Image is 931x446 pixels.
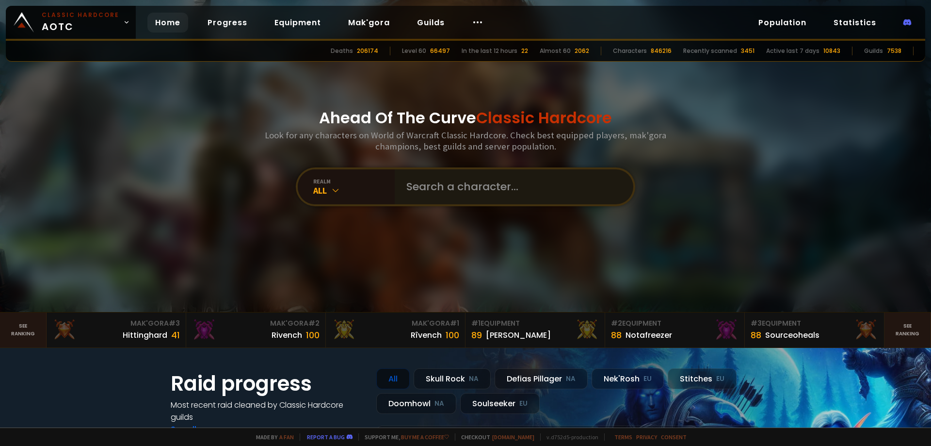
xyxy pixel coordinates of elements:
div: Stitches [668,368,737,389]
div: Doomhowl [376,393,456,414]
a: Mak'Gora#1Rîvench100 [326,313,465,347]
div: 89 [471,329,482,342]
small: Classic Hardcore [42,11,119,19]
span: # 1 [450,318,459,328]
a: Population [751,13,814,33]
div: Mak'Gora [332,318,459,329]
small: EU [519,399,528,409]
a: a fan [279,433,294,441]
a: Progress [200,13,255,33]
span: # 2 [308,318,320,328]
a: Report a bug [307,433,345,441]
div: 10843 [823,47,840,55]
div: 88 [751,329,761,342]
h1: Raid progress [171,368,365,399]
span: v. d752d5 - production [540,433,598,441]
input: Search a character... [401,169,622,204]
div: 22 [521,47,528,55]
a: Mak'Gora#3Hittinghard41 [47,313,186,347]
div: 7538 [887,47,901,55]
span: Classic Hardcore [476,107,612,129]
div: Mak'Gora [192,318,320,329]
div: All [313,185,395,196]
h1: Ahead Of The Curve [319,106,612,130]
small: NA [566,374,576,384]
span: AOTC [42,11,119,34]
span: # 1 [471,318,481,328]
small: NA [469,374,479,384]
div: Mak'Gora [52,318,180,329]
span: # 3 [169,318,180,328]
div: Equipment [611,318,738,329]
a: Classic HardcoreAOTC [6,6,136,39]
div: Almost 60 [540,47,571,55]
a: Terms [614,433,632,441]
div: 3451 [741,47,754,55]
a: #1Equipment89[PERSON_NAME] [465,313,605,347]
a: Equipment [267,13,329,33]
a: See all progress [171,424,234,435]
div: Recently scanned [683,47,737,55]
a: [DOMAIN_NAME] [492,433,534,441]
a: #3Equipment88Sourceoheals [745,313,884,347]
div: 206174 [357,47,378,55]
div: 100 [306,329,320,342]
div: 846216 [651,47,672,55]
h4: Most recent raid cleaned by Classic Hardcore guilds [171,399,365,423]
div: In the last 12 hours [462,47,517,55]
small: NA [434,399,444,409]
span: Made by [250,433,294,441]
div: Equipment [471,318,599,329]
div: Sourceoheals [765,329,819,341]
div: Rivench [272,329,302,341]
div: Defias Pillager [495,368,588,389]
div: Equipment [751,318,878,329]
small: EU [716,374,724,384]
a: Seeranking [884,313,931,347]
div: Nek'Rosh [592,368,664,389]
div: All [376,368,410,389]
a: Statistics [826,13,884,33]
div: [PERSON_NAME] [486,329,551,341]
div: Deaths [331,47,353,55]
div: Characters [613,47,647,55]
div: Skull Rock [414,368,491,389]
div: Active last 7 days [766,47,819,55]
div: Rîvench [411,329,442,341]
a: Guilds [409,13,452,33]
div: realm [313,178,395,185]
div: 41 [171,329,180,342]
div: 88 [611,329,622,342]
a: Privacy [636,433,657,441]
div: 100 [446,329,459,342]
div: Hittinghard [123,329,167,341]
a: #2Equipment88Notafreezer [605,313,745,347]
span: # 3 [751,318,762,328]
span: Checkout [455,433,534,441]
small: EU [643,374,652,384]
div: Soulseeker [460,393,540,414]
span: # 2 [611,318,622,328]
a: Consent [661,433,687,441]
div: 66497 [430,47,450,55]
span: Support me, [358,433,449,441]
div: 2062 [575,47,589,55]
h3: Look for any characters on World of Warcraft Classic Hardcore. Check best equipped players, mak'g... [261,130,670,152]
div: Level 60 [402,47,426,55]
a: Home [147,13,188,33]
a: Mak'Gora#2Rivench100 [186,313,326,347]
div: Guilds [864,47,883,55]
a: Buy me a coffee [401,433,449,441]
div: Notafreezer [626,329,672,341]
a: Mak'gora [340,13,398,33]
